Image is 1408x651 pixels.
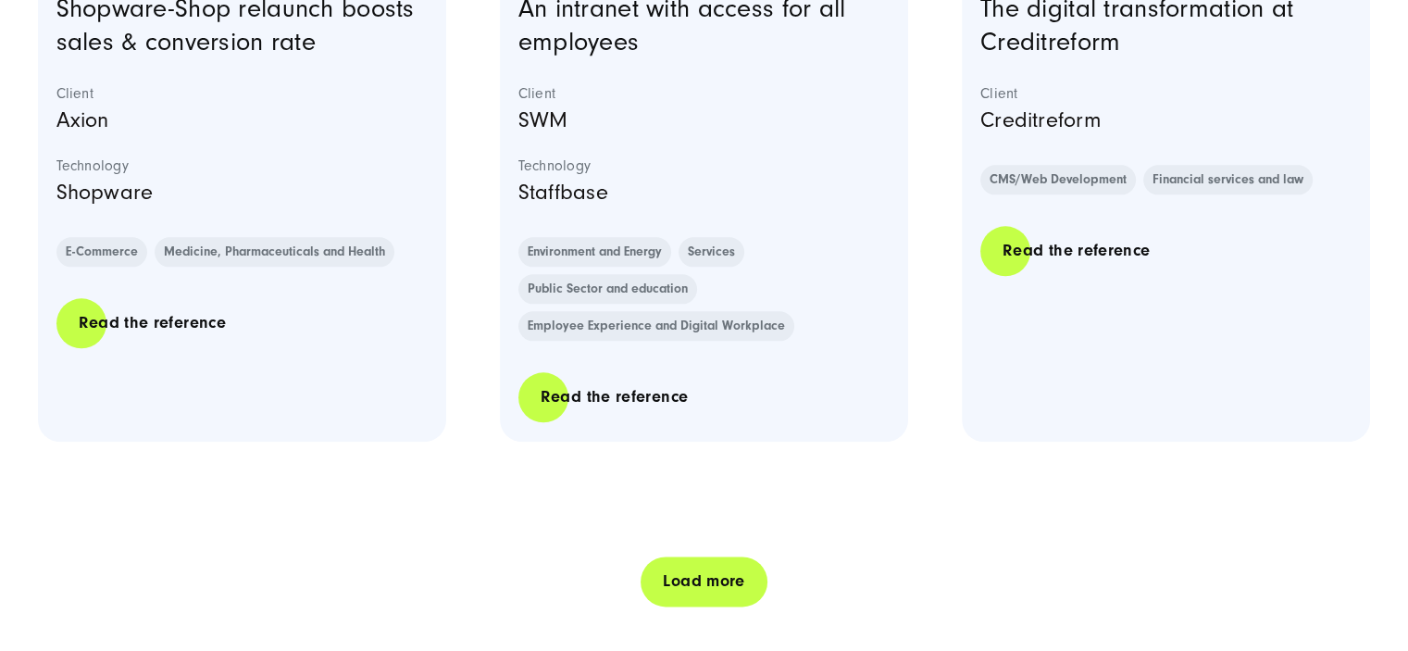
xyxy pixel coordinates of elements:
[56,156,429,175] strong: Technology
[679,237,744,267] a: Services
[56,175,429,210] p: Shopware
[641,555,766,607] a: Load more
[155,237,394,267] a: Medicine, Pharmaceuticals and Health
[518,103,891,138] p: SWM
[518,175,891,210] p: Staffbase
[56,296,248,349] a: Read the reference
[1143,165,1313,194] a: Financial services and law
[518,370,710,423] a: Read the reference
[980,84,1352,103] strong: Client
[518,274,697,304] a: Public Sector and education
[980,224,1172,277] a: Read the reference
[980,103,1352,138] p: Creditreform
[518,237,671,267] a: Environment and Energy
[56,237,147,267] a: E-Commerce
[518,84,891,103] strong: Client
[518,156,891,175] strong: Technology
[56,84,429,103] strong: Client
[980,165,1136,194] a: CMS/Web Development
[56,103,429,138] p: Axion
[518,311,794,341] a: Employee Experience and Digital Workplace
